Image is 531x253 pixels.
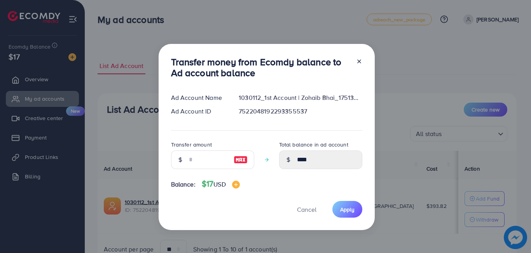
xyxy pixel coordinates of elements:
div: 7522048192293355537 [232,107,368,116]
div: 1030112_1st Account | Zohaib Bhai_1751363330022 [232,93,368,102]
label: Transfer amount [171,141,212,148]
div: Ad Account ID [165,107,233,116]
label: Total balance in ad account [279,141,348,148]
span: Apply [340,206,355,213]
span: USD [213,180,225,188]
img: image [234,155,248,164]
span: Balance: [171,180,196,189]
h4: $17 [202,179,240,189]
img: image [232,181,240,188]
button: Apply [332,201,362,218]
button: Cancel [287,201,326,218]
h3: Transfer money from Ecomdy balance to Ad account balance [171,56,350,79]
div: Ad Account Name [165,93,233,102]
span: Cancel [297,205,316,214]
